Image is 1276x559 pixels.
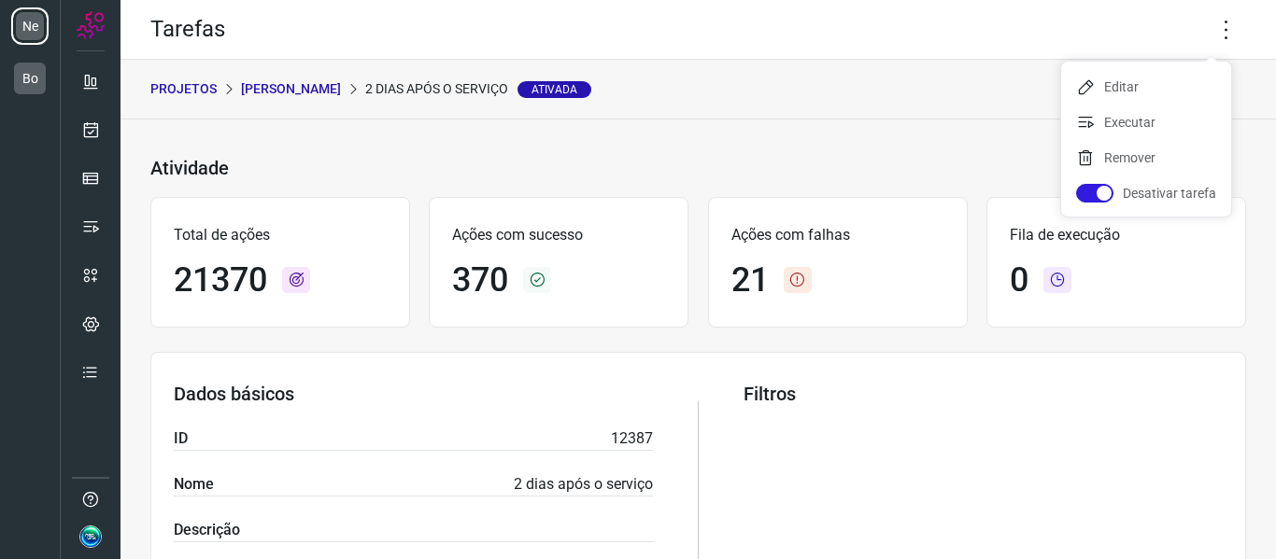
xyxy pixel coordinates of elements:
h2: Tarefas [150,16,225,43]
label: ID [174,427,188,450]
p: [PERSON_NAME] [241,79,341,99]
h3: Atividade [150,157,229,179]
label: Nome [174,473,214,496]
p: 12387 [611,427,653,450]
h1: 21 [731,260,769,300]
h1: 21370 [174,260,267,300]
p: Ações com falhas [731,224,944,246]
p: Total de ações [174,224,387,246]
h1: 0 [1010,260,1028,300]
li: Remover [1061,143,1231,173]
h1: 370 [452,260,508,300]
li: Ne [11,7,49,45]
p: PROJETOS [150,79,217,99]
span: Ativada [517,81,591,98]
li: Editar [1061,72,1231,102]
label: Descrição [174,519,240,541]
img: 47c40af94961a9f83d4b05d5585d06bd.jpg [79,525,102,548]
li: Executar [1061,107,1231,137]
h3: Dados básicos [174,383,653,405]
p: 2 dias após o serviço [514,473,653,496]
li: Bo [11,60,49,97]
img: Logo [77,11,105,39]
p: Ações com sucesso [452,224,665,246]
p: 2 dias após o serviço [365,79,591,99]
h3: Filtros [744,383,1223,405]
li: Desativar tarefa [1061,178,1231,208]
p: Fila de execução [1010,224,1223,246]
